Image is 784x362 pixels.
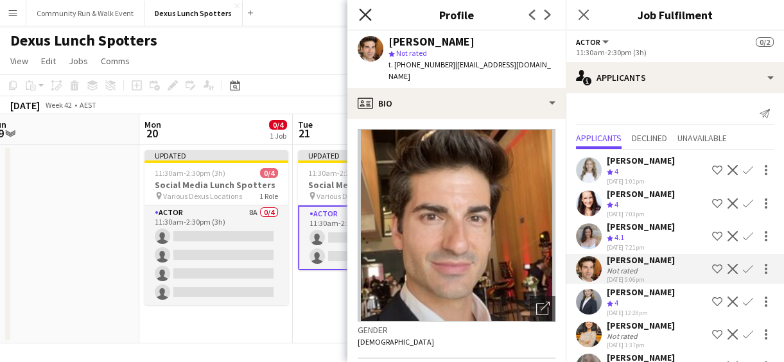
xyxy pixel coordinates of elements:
[607,286,675,298] div: [PERSON_NAME]
[607,177,675,185] div: [DATE] 1:01pm
[10,99,40,112] div: [DATE]
[163,191,242,201] span: Various Dexus Locations
[576,47,774,57] div: 11:30am-2:30pm (3h)
[298,205,442,270] app-card-role: Actor8A0/211:30am-2:30pm (3h)
[144,1,243,26] button: Dexus Lunch Spotters
[298,150,442,160] div: Updated
[576,134,622,142] span: Applicants
[64,53,93,69] a: Jobs
[298,179,442,191] h3: Social Media Lunch Spotters
[576,37,611,47] button: Actor
[144,119,161,130] span: Mon
[358,337,434,347] span: [DEMOGRAPHIC_DATA]
[756,37,774,47] span: 0/2
[576,37,600,47] span: Actor
[614,232,624,242] span: 4.1
[530,296,555,322] div: Open photos pop-in
[144,205,288,305] app-card-role: Actor8A0/411:30am-2:30pm (3h)
[259,191,278,201] span: 1 Role
[614,166,618,176] span: 4
[607,320,675,331] div: [PERSON_NAME]
[5,53,33,69] a: View
[632,134,667,142] span: Declined
[308,168,379,178] span: 11:30am-2:30pm (3h)
[298,119,313,130] span: Tue
[10,55,28,67] span: View
[347,6,566,23] h3: Profile
[144,179,288,191] h3: Social Media Lunch Spotters
[607,210,675,218] div: [DATE] 7:03pm
[388,60,551,81] span: | [EMAIL_ADDRESS][DOMAIN_NAME]
[144,150,288,160] div: Updated
[614,298,618,307] span: 4
[298,150,442,270] app-job-card: Updated11:30am-2:30pm (3h)0/2Social Media Lunch Spotters Various Dexus Locations1 RoleActor8A0/21...
[607,309,675,317] div: [DATE] 12:28pm
[41,55,56,67] span: Edit
[155,168,225,178] span: 11:30am-2:30pm (3h)
[607,341,675,349] div: [DATE] 1:37pm
[607,275,675,284] div: [DATE] 9:06pm
[358,324,555,336] h3: Gender
[607,221,675,232] div: [PERSON_NAME]
[296,126,313,141] span: 21
[607,254,675,266] div: [PERSON_NAME]
[614,200,618,209] span: 4
[317,191,396,201] span: Various Dexus Locations
[10,31,157,50] h1: Dexus Lunch Spotters
[270,131,286,141] div: 1 Job
[396,48,427,58] span: Not rated
[607,188,675,200] div: [PERSON_NAME]
[101,55,130,67] span: Comms
[607,331,640,341] div: Not rated
[96,53,135,69] a: Comms
[347,88,566,119] div: Bio
[69,55,88,67] span: Jobs
[36,53,61,69] a: Edit
[566,62,784,93] div: Applicants
[42,100,74,110] span: Week 42
[677,134,727,142] span: Unavailable
[260,168,278,178] span: 0/4
[566,6,784,23] h3: Job Fulfilment
[143,126,161,141] span: 20
[358,129,555,322] img: Crew avatar or photo
[269,120,287,130] span: 0/4
[388,36,475,47] div: [PERSON_NAME]
[607,243,675,252] div: [DATE] 7:21pm
[607,266,640,275] div: Not rated
[607,155,675,166] div: [PERSON_NAME]
[26,1,144,26] button: Community Run & Walk Event
[80,100,96,110] div: AEST
[144,150,288,305] app-job-card: Updated11:30am-2:30pm (3h)0/4Social Media Lunch Spotters Various Dexus Locations1 RoleActor8A0/41...
[388,60,455,69] span: t. [PHONE_NUMBER]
